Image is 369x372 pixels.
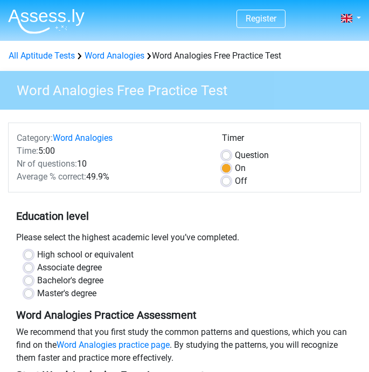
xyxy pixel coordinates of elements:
[235,149,269,162] label: Question
[17,171,86,182] span: Average % correct:
[9,170,214,183] div: 49.9%
[235,162,246,175] label: On
[37,287,96,300] label: Master's degree
[4,49,365,62] div: Word Analogies Free Practice Test
[17,133,53,143] span: Category:
[37,261,102,274] label: Associate degree
[8,231,361,248] div: Please select the highest academic level you’ve completed.
[17,146,38,156] span: Time:
[17,159,77,169] span: Nr of questions:
[246,13,276,24] a: Register
[9,51,75,61] a: All Aptitude Tests
[37,274,103,287] label: Bachelor's degree
[8,9,85,34] img: Assessly
[57,340,170,350] a: Word Analogies practice page
[9,145,214,158] div: 5:00
[37,248,134,261] label: High school or equivalent
[53,133,113,143] a: Word Analogies
[16,205,353,227] h5: Education level
[9,158,214,170] div: 10
[222,132,352,149] div: Timer
[12,78,361,99] h3: Word Analogies Free Practice Test
[16,309,353,321] h5: Word Analogies Practice Assessment
[235,175,247,188] label: Off
[85,51,144,61] a: Word Analogies
[8,326,361,369] div: We recommend that you first study the common patterns and questions, which you can find on the . ...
